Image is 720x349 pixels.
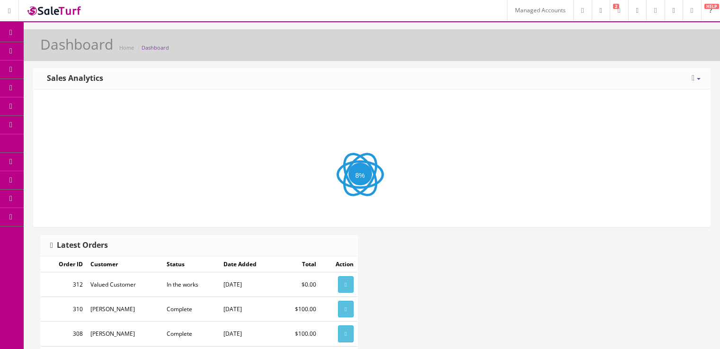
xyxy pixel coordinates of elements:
[613,4,619,9] span: 2
[220,322,278,346] td: [DATE]
[704,4,719,9] span: HELP
[220,256,278,272] td: Date Added
[41,256,87,272] td: Order ID
[41,322,87,346] td: 308
[40,36,113,52] h1: Dashboard
[87,256,163,272] td: Customer
[163,297,220,322] td: Complete
[278,272,320,297] td: $0.00
[119,44,134,51] a: Home
[41,297,87,322] td: 310
[41,272,87,297] td: 312
[278,256,320,272] td: Total
[338,276,353,293] a: View
[278,297,320,322] td: $100.00
[87,272,163,297] td: Valued Customer
[220,272,278,297] td: [DATE]
[163,256,220,272] td: Status
[26,4,83,17] img: SaleTurf
[338,325,353,342] a: View
[320,256,357,272] td: Action
[163,322,220,346] td: Complete
[50,241,108,250] h3: Latest Orders
[43,74,103,83] h3: Sales Analytics
[163,272,220,297] td: In the works
[220,297,278,322] td: [DATE]
[142,44,169,51] a: Dashboard
[87,322,163,346] td: [PERSON_NAME]
[338,301,353,317] a: View
[87,297,163,322] td: [PERSON_NAME]
[278,322,320,346] td: $100.00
